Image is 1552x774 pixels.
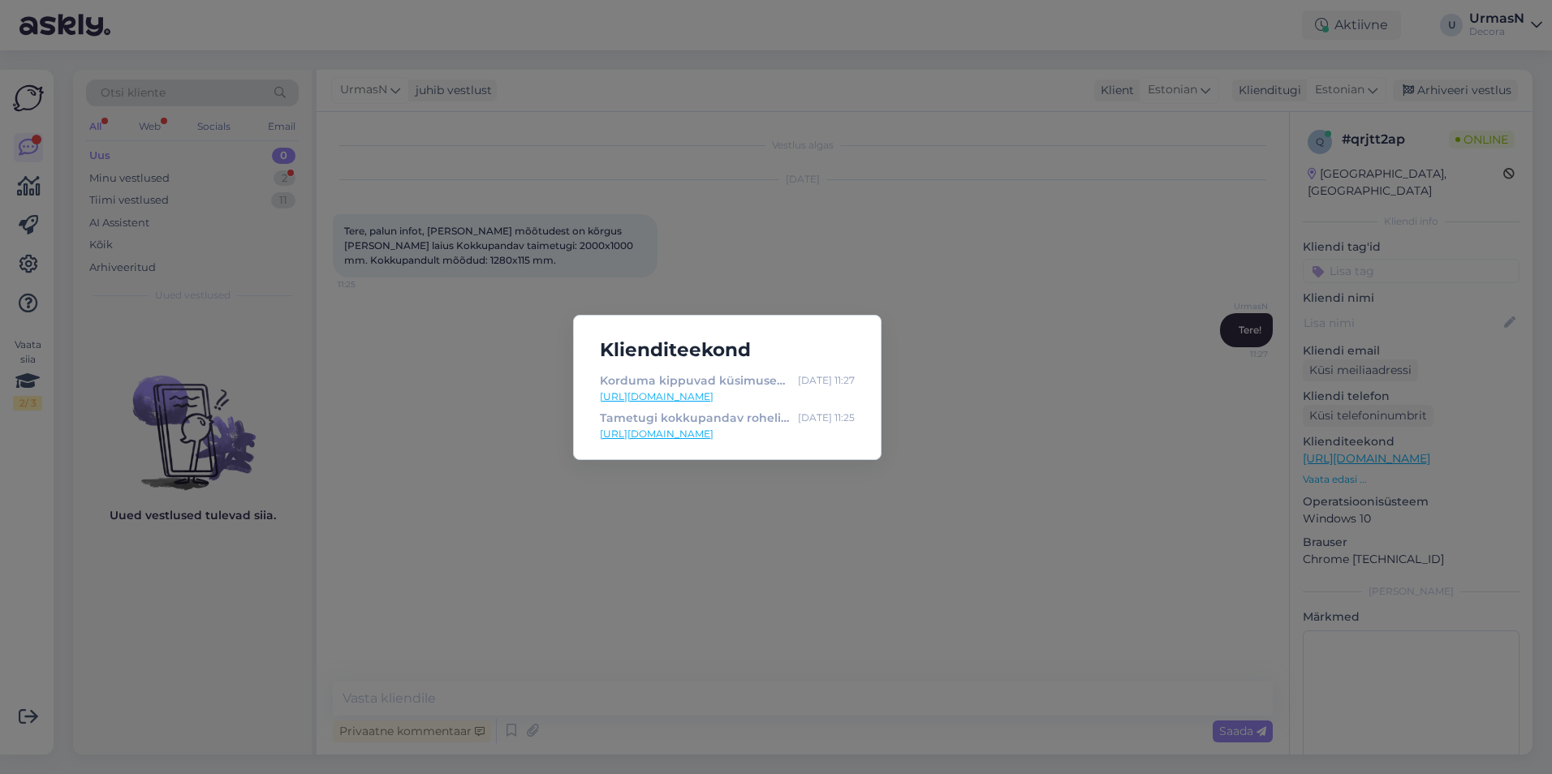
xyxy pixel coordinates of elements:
div: Tametugi kokkupandav roheline 200x100cm, CY5910720 | Decora [600,409,791,427]
a: [URL][DOMAIN_NAME] [600,389,855,404]
div: [DATE] 11:25 [798,409,855,427]
h5: Klienditeekond [587,335,868,365]
a: [URL][DOMAIN_NAME] [600,427,855,441]
div: Korduma kippuvad küsimused | Decora [600,372,791,389]
div: [DATE] 11:27 [798,372,855,389]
